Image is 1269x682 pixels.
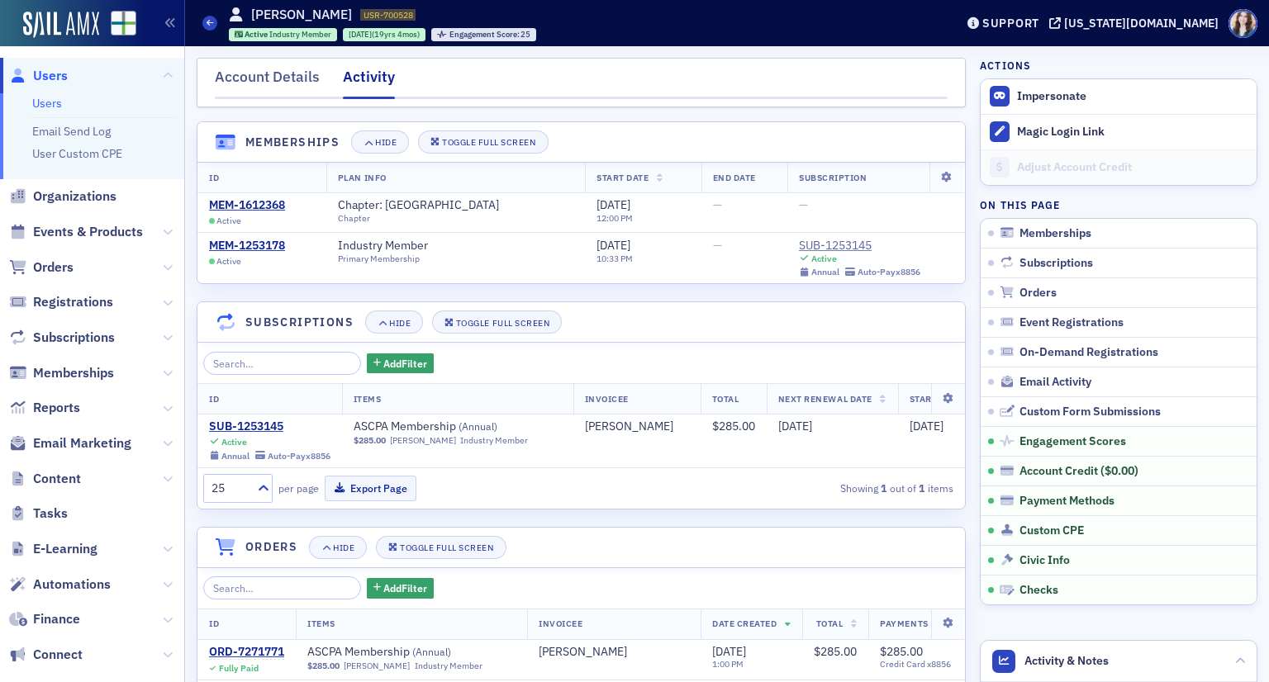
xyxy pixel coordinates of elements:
[9,540,97,558] a: E-Learning
[816,618,844,629] span: Total
[33,540,97,558] span: E-Learning
[1019,226,1091,241] span: Memberships
[211,480,248,497] div: 25
[33,399,80,417] span: Reports
[712,658,744,670] time: 1:00 PM
[349,29,420,40] div: (19yrs 4mos)
[325,476,416,501] button: Export Page
[712,419,755,433] span: $285.00
[9,575,111,594] a: Automations
[33,434,131,452] span: Email Marketing
[33,293,113,311] span: Registrations
[596,253,633,264] time: 10:33 PM
[351,130,409,154] button: Hide
[33,610,80,628] span: Finance
[799,239,920,253] a: SUB-1253145
[432,310,563,334] button: Toggle Full Screen
[209,645,284,660] a: ORD-7271771
[203,576,361,599] input: Search…
[9,434,131,452] a: Email Marketing
[9,329,115,347] a: Subscriptions
[338,213,514,224] div: Chapter
[449,31,531,40] div: 25
[111,11,136,36] img: SailAMX
[209,419,330,434] div: SUB-1253145
[415,661,482,671] div: Industry Member
[1017,160,1248,175] div: Adjust Account Credit
[269,29,331,40] span: Industry Member
[307,618,335,629] span: Items
[307,661,340,671] span: $285.00
[585,419,689,434] span: Brandi Sharit
[235,29,332,40] a: Active Industry Member
[539,645,689,660] span: Brandi Sharit
[9,646,83,664] a: Connect
[880,644,923,659] span: $285.00
[367,353,435,374] button: AddFilter
[811,267,839,277] div: Annual
[981,114,1257,149] button: Magic Login Link
[1019,583,1058,598] span: Checks
[209,618,219,629] span: ID
[712,618,777,629] span: Date Created
[245,314,354,331] h4: Subscriptions
[1105,463,1134,478] span: $0.00
[245,538,297,556] h4: Orders
[364,9,413,21] span: USR-700528
[354,419,562,434] span: ASCPA Membership
[431,28,536,41] div: Engagement Score: 25
[209,393,219,405] span: ID
[309,536,367,559] button: Hide
[33,504,68,523] span: Tasks
[1019,345,1158,360] span: On-Demand Registrations
[9,258,74,277] a: Orders
[1024,652,1109,670] span: Activity & Notes
[33,67,68,85] span: Users
[1049,17,1224,29] button: [US_STATE][DOMAIN_NAME]
[209,198,285,213] a: MEM-1612368
[245,134,340,151] h4: Memberships
[460,435,528,446] div: Industry Member
[1229,9,1257,38] span: Profile
[1019,315,1124,330] span: Event Registrations
[278,481,319,495] label: per page
[1019,434,1126,449] span: Engagement Scores
[442,138,535,147] div: Toggle Full Screen
[1019,464,1138,479] div: Account Credit ( )
[268,451,330,462] div: Auto-Pay x8856
[916,481,928,495] strong: 1
[878,481,890,495] strong: 1
[713,172,756,183] span: End Date
[1017,125,1248,140] div: Magic Login Link
[1019,523,1084,538] span: Custom CPE
[9,470,81,488] a: Content
[338,253,443,264] div: Primary Membership
[354,393,382,405] span: Items
[32,146,122,161] a: User Custom CPE
[23,12,99,38] a: SailAMX
[459,419,497,433] span: ( Annual )
[713,197,722,212] span: —
[814,644,857,659] span: $285.00
[596,172,649,183] span: Start Date
[376,536,506,559] button: Toggle Full Screen
[9,364,114,382] a: Memberships
[910,393,962,405] span: Start Date
[203,352,361,375] input: Search…
[799,197,808,212] span: —
[412,645,451,658] span: ( Annual )
[811,253,837,264] div: Active
[1064,16,1219,31] div: [US_STATE][DOMAIN_NAME]
[209,172,219,183] span: ID
[389,319,411,328] div: Hide
[307,645,516,660] a: ASCPA Membership (Annual)
[585,419,673,434] a: [PERSON_NAME]
[9,223,143,241] a: Events & Products
[9,610,80,628] a: Finance
[33,646,83,664] span: Connect
[375,138,397,147] div: Hide
[383,580,427,595] span: Add Filter
[539,645,627,660] a: [PERSON_NAME]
